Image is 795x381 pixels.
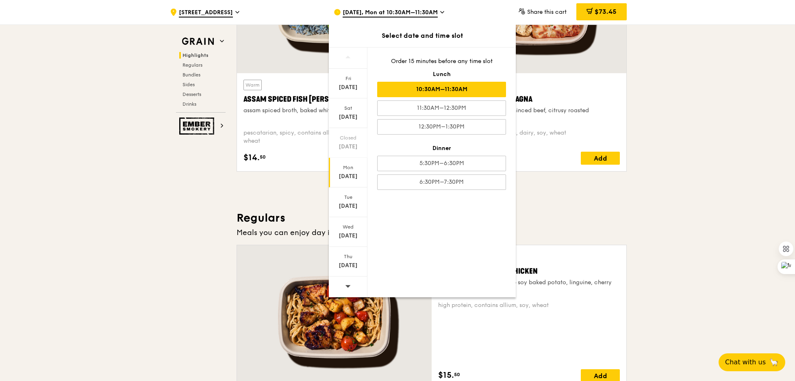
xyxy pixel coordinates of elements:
[243,107,421,115] div: assam spiced broth, baked white fish, butterfly blue pea rice
[377,82,506,97] div: 10:30AM–11:30AM
[438,266,620,277] div: Honey Duo Mustard Chicken
[581,152,620,165] div: Add
[330,232,366,240] div: [DATE]
[343,9,438,17] span: [DATE], Mon at 10:30AM–11:30AM
[182,52,209,58] span: Highlights
[182,101,196,107] span: Drinks
[330,261,366,270] div: [DATE]
[330,253,366,260] div: Thu
[237,227,627,238] div: Meals you can enjoy day in day out.
[182,62,202,68] span: Regulars
[377,70,506,78] div: Lunch
[243,129,421,145] div: pescatarian, spicy, contains allium, egg, nuts, shellfish, soy, wheat
[182,91,201,97] span: Desserts
[179,118,217,135] img: Ember Smokery web logo
[769,357,779,367] span: 🦙
[377,174,506,190] div: 6:30PM–7:30PM
[454,371,460,378] span: 50
[377,119,506,135] div: 12:30PM–1:30PM
[438,301,620,309] div: high protein, contains allium, soy, wheat
[237,211,627,225] h3: Regulars
[330,172,366,181] div: [DATE]
[179,9,233,17] span: [STREET_ADDRESS]
[329,31,516,41] div: Select date and time slot
[330,202,366,210] div: [DATE]
[179,34,217,49] img: Grain web logo
[527,9,567,15] span: Share this cart
[330,105,366,111] div: Sat
[330,135,366,141] div: Closed
[243,152,260,164] span: $14.
[243,80,262,90] div: Warm
[330,113,366,121] div: [DATE]
[330,75,366,82] div: Fri
[330,143,366,151] div: [DATE]
[330,194,366,200] div: Tue
[595,8,617,15] span: $73.45
[442,94,620,105] div: Plant-Based Beef Lasagna
[182,82,195,87] span: Sides
[330,83,366,91] div: [DATE]
[377,144,506,152] div: Dinner
[438,279,620,295] div: house-blend mustard, maple soy baked potato, linguine, cherry tomato
[330,164,366,171] div: Mon
[377,156,506,171] div: 5:30PM–6:30PM
[330,224,366,230] div: Wed
[725,357,766,367] span: Chat with us
[243,94,421,105] div: Assam Spiced Fish [PERSON_NAME]
[260,154,266,160] span: 50
[442,129,620,145] div: vegetarian, contains allium, dairy, soy, wheat
[377,100,506,116] div: 11:30AM–12:30PM
[719,353,785,371] button: Chat with us🦙
[442,107,620,123] div: fennel seed, plant-based minced beef, citrusy roasted cauliflower
[182,72,200,78] span: Bundles
[377,57,506,65] div: Order 15 minutes before any time slot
